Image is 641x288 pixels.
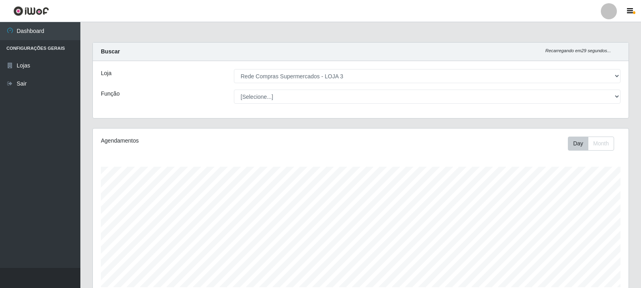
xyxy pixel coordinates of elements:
[545,48,611,53] i: Recarregando em 29 segundos...
[101,137,310,145] div: Agendamentos
[568,137,621,151] div: Toolbar with button groups
[588,137,614,151] button: Month
[568,137,588,151] button: Day
[13,6,49,16] img: CoreUI Logo
[101,69,111,78] label: Loja
[101,48,120,55] strong: Buscar
[568,137,614,151] div: First group
[101,90,120,98] label: Função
